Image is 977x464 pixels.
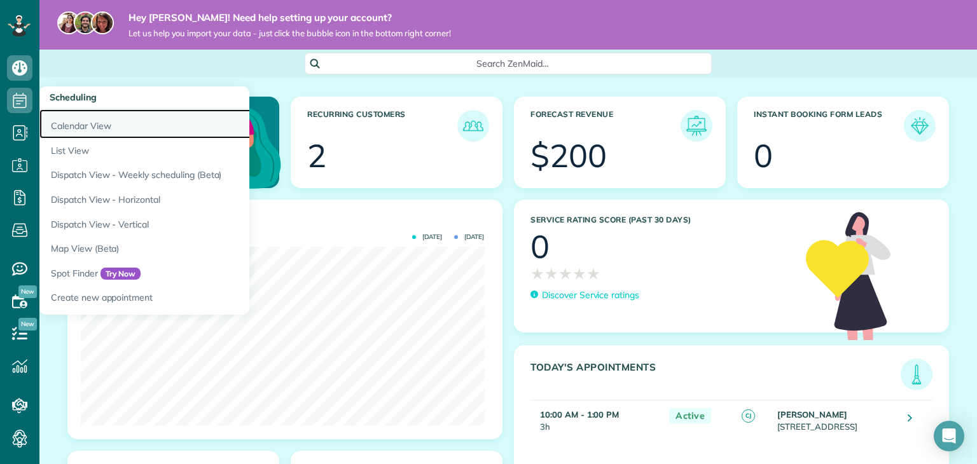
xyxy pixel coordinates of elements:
[91,11,114,34] img: michelle-19f622bdf1676172e81f8f8fba1fb50e276960ebfe0243fe18214015130c80e4.jpg
[754,140,773,172] div: 0
[18,318,37,331] span: New
[307,140,326,172] div: 2
[39,261,357,286] a: Spot FinderTry Now
[39,212,357,237] a: Dispatch View - Vertical
[530,110,681,142] h3: Forecast Revenue
[777,409,847,420] strong: [PERSON_NAME]
[754,110,904,142] h3: Instant Booking Form Leads
[74,11,97,34] img: jorge-587dff0eeaa6aab1f244e6dc62b8924c3b6ad411094392a53c71c6c4a576187d.jpg
[586,263,600,285] span: ★
[39,109,357,139] a: Calendar View
[530,231,550,263] div: 0
[540,409,619,420] strong: 10:00 AM - 1:00 PM
[530,362,901,390] h3: Today's Appointments
[907,113,932,139] img: icon_form_leads-04211a6a04a5b2264e4ee56bc0799ec3eb69b7e499cbb523a139df1d13a81ae0.png
[160,82,284,205] img: dashboard_welcome-42a62b7d889689a78055ac9021e634bf52bae3f8056760290aed330b23ab8690.png
[454,234,484,240] span: [DATE]
[84,216,489,228] h3: Actual Revenue this month
[530,140,607,172] div: $200
[307,110,457,142] h3: Recurring Customers
[572,263,586,285] span: ★
[100,268,141,280] span: Try Now
[39,188,357,212] a: Dispatch View - Horizontal
[461,113,486,139] img: icon_recurring_customers-cf858462ba22bcd05b5a5880d41d6543d210077de5bb9ebc9590e49fd87d84ed.png
[684,113,709,139] img: icon_forecast_revenue-8c13a41c7ed35a8dcfafea3cbb826a0462acb37728057bba2d056411b612bbbe.png
[39,236,357,261] a: Map View (Beta)
[530,263,544,285] span: ★
[742,409,755,423] span: CJ
[39,163,357,188] a: Dispatch View - Weekly scheduling (Beta)
[530,215,793,224] h3: Service Rating score (past 30 days)
[542,289,639,302] p: Discover Service ratings
[128,11,451,24] strong: Hey [PERSON_NAME]! Need help setting up your account?
[558,263,572,285] span: ★
[774,400,898,439] td: [STREET_ADDRESS]
[128,28,451,39] span: Let us help you import your data - just click the bubble icon in the bottom right corner!
[50,92,97,103] span: Scheduling
[412,234,442,240] span: [DATE]
[934,421,964,451] div: Open Intercom Messenger
[39,139,357,163] a: List View
[18,285,37,298] span: New
[57,11,80,34] img: maria-72a9807cf96188c08ef61303f053569d2e2a8a1cde33d635c8a3ac13582a053d.jpg
[669,408,711,424] span: Active
[530,289,639,302] a: Discover Service ratings
[904,362,929,387] img: icon_todays_appointments-901f7ab196bb0bea1936b74009e4eb5ffbc2d2711fa7634e0d609ed5ef32b18b.png
[39,285,357,315] a: Create new appointment
[544,263,558,285] span: ★
[530,400,663,439] td: 3h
